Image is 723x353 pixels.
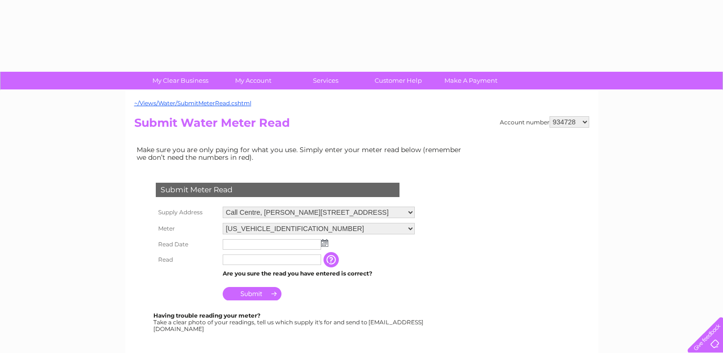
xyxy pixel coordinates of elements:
[141,72,220,89] a: My Clear Business
[153,204,220,221] th: Supply Address
[153,312,260,319] b: Having trouble reading your meter?
[500,116,589,128] div: Account number
[214,72,292,89] a: My Account
[220,267,417,280] td: Are you sure the read you have entered is correct?
[153,312,425,332] div: Take a clear photo of your readings, tell us which supply it's for and send to [EMAIL_ADDRESS][DO...
[134,99,251,107] a: ~/Views/Water/SubmitMeterRead.cshtml
[321,239,328,247] img: ...
[286,72,365,89] a: Services
[153,221,220,237] th: Meter
[153,252,220,267] th: Read
[153,237,220,252] th: Read Date
[432,72,510,89] a: Make A Payment
[156,183,399,197] div: Submit Meter Read
[223,287,281,300] input: Submit
[134,143,469,164] td: Make sure you are only paying for what you use. Simply enter your meter read below (remember we d...
[359,72,438,89] a: Customer Help
[324,252,341,267] input: Information
[134,116,589,134] h2: Submit Water Meter Read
